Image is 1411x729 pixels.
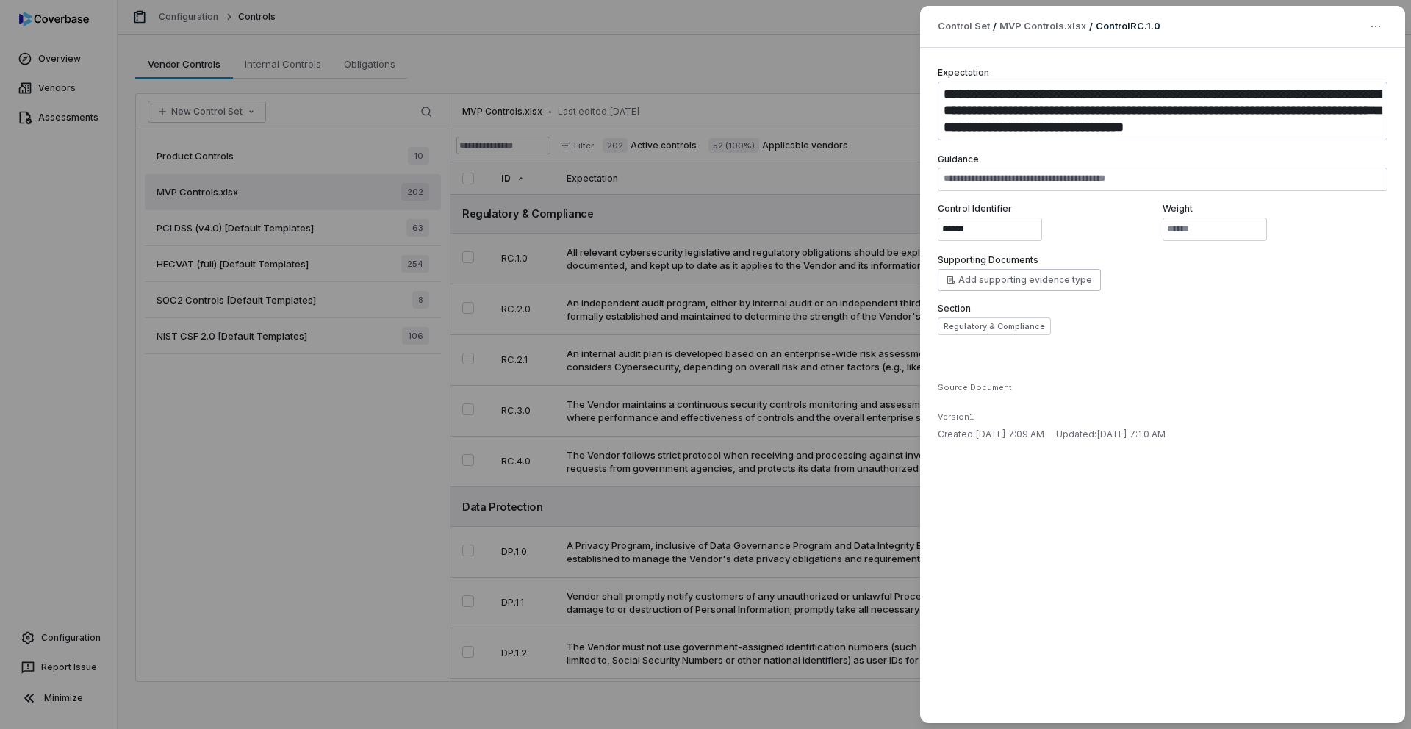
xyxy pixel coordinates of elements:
span: Control Set [938,19,990,34]
button: Add supporting evidence type [938,269,1101,291]
label: Section [938,303,1387,315]
span: Control RC.1.0 [1096,20,1160,32]
label: Guidance [938,154,979,165]
label: Expectation [938,67,989,78]
p: / [1089,20,1093,33]
button: Regulatory & Compliance [938,317,1051,335]
span: Created: [DATE] 7:09 AM [938,428,1044,439]
label: Weight [1163,203,1387,215]
span: Updated: [DATE] 7:10 AM [1056,428,1166,439]
div: Source Document [938,382,1387,393]
label: Supporting Documents [938,254,1038,266]
p: / [993,20,997,33]
span: Version 1 [938,412,974,422]
label: Control Identifier [938,203,1163,215]
a: MVP Controls.xlsx [999,19,1086,34]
